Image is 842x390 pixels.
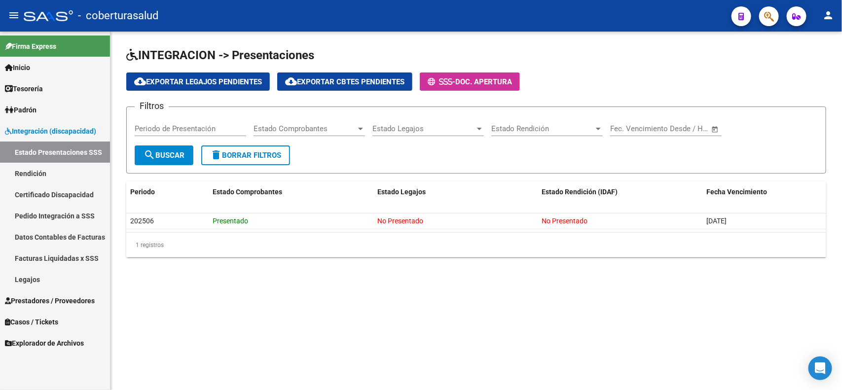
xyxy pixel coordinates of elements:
[8,9,20,21] mat-icon: menu
[377,188,426,196] span: Estado Legajos
[428,77,455,86] span: -
[285,75,297,87] mat-icon: cloud_download
[538,181,703,203] datatable-header-cell: Estado Rendición (IDAF)
[130,188,155,196] span: Periodo
[373,181,538,203] datatable-header-cell: Estado Legajos
[808,356,832,380] div: Open Intercom Messenger
[78,5,158,27] span: - coberturasalud
[372,124,475,133] span: Estado Legajos
[5,41,56,52] span: Firma Express
[210,149,222,161] mat-icon: delete
[130,217,154,225] span: 202506
[5,62,30,73] span: Inicio
[420,72,520,91] button: -Doc. Apertura
[610,124,650,133] input: Fecha inicio
[126,233,826,257] div: 1 registros
[126,72,270,91] button: Exportar Legajos Pendientes
[5,83,43,94] span: Tesorería
[213,188,282,196] span: Estado Comprobantes
[144,149,155,161] mat-icon: search
[126,181,209,203] datatable-header-cell: Periodo
[135,145,193,165] button: Buscar
[285,77,404,86] span: Exportar Cbtes Pendientes
[455,77,512,86] span: Doc. Apertura
[822,9,834,21] mat-icon: person
[5,295,95,306] span: Prestadores / Proveedores
[542,188,618,196] span: Estado Rendición (IDAF)
[5,126,96,137] span: Integración (discapacidad)
[491,124,594,133] span: Estado Rendición
[5,317,58,327] span: Casos / Tickets
[707,217,727,225] span: [DATE]
[144,151,184,160] span: Buscar
[213,217,248,225] span: Presentado
[542,217,588,225] span: No Presentado
[707,188,768,196] span: Fecha Vencimiento
[201,145,290,165] button: Borrar Filtros
[134,77,262,86] span: Exportar Legajos Pendientes
[135,99,169,113] h3: Filtros
[377,217,423,225] span: No Presentado
[209,181,373,203] datatable-header-cell: Estado Comprobantes
[126,48,314,62] span: INTEGRACION -> Presentaciones
[210,151,281,160] span: Borrar Filtros
[254,124,356,133] span: Estado Comprobantes
[5,338,84,349] span: Explorador de Archivos
[703,181,826,203] datatable-header-cell: Fecha Vencimiento
[5,105,37,115] span: Padrón
[134,75,146,87] mat-icon: cloud_download
[659,124,707,133] input: Fecha fin
[710,124,721,135] button: Open calendar
[277,72,412,91] button: Exportar Cbtes Pendientes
